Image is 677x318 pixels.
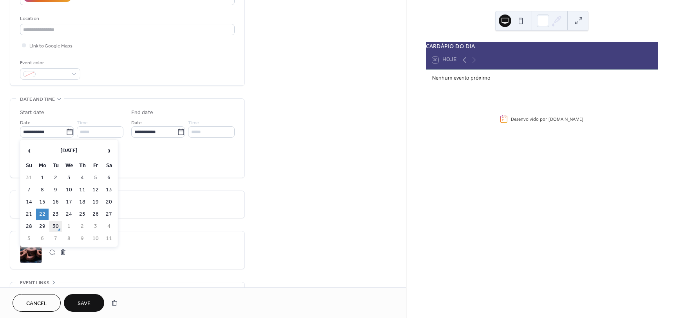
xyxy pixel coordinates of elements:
td: 19 [89,196,102,208]
span: Event links [20,279,49,287]
div: Location [20,15,233,23]
th: We [63,160,75,171]
span: Date [131,119,142,127]
td: 9 [49,184,62,196]
th: Su [23,160,35,171]
div: Event color [20,59,79,67]
td: 28 [23,221,35,232]
span: › [103,143,115,158]
td: 5 [89,172,102,184]
td: 2 [76,221,89,232]
td: 7 [23,184,35,196]
th: [DATE] [36,142,102,159]
td: 1 [63,221,75,232]
th: Tu [49,160,62,171]
td: 3 [63,172,75,184]
td: 23 [49,209,62,220]
td: 5 [23,233,35,244]
td: 31 [23,172,35,184]
div: ; [20,241,42,263]
td: 14 [23,196,35,208]
td: 24 [63,209,75,220]
th: Th [76,160,89,171]
td: 10 [63,184,75,196]
td: 4 [76,172,89,184]
td: 17 [63,196,75,208]
td: 15 [36,196,49,208]
td: 29 [36,221,49,232]
button: Cancel [13,294,61,312]
span: Date and time [20,95,55,104]
td: 16 [49,196,62,208]
a: [DOMAIN_NAME] [548,116,583,122]
div: CARDÁPIO DO DIA [426,42,658,51]
span: Time [77,119,88,127]
span: Cancel [26,300,47,308]
td: 21 [23,209,35,220]
span: ‹ [23,143,35,158]
td: 11 [103,233,115,244]
td: 6 [103,172,115,184]
td: 8 [63,233,75,244]
td: 27 [103,209,115,220]
td: 3 [89,221,102,232]
td: 7 [49,233,62,244]
td: 8 [36,184,49,196]
span: Link to Google Maps [29,42,72,50]
td: 11 [76,184,89,196]
td: 1 [36,172,49,184]
div: ••• [10,282,244,299]
td: 10 [89,233,102,244]
th: Sa [103,160,115,171]
td: 4 [103,221,115,232]
td: 22 [36,209,49,220]
th: Fr [89,160,102,171]
td: 20 [103,196,115,208]
td: 13 [103,184,115,196]
td: 9 [76,233,89,244]
div: End date [131,109,153,117]
span: Time [188,119,199,127]
div: Nenhum evento próximo [432,75,652,82]
td: 6 [36,233,49,244]
div: Start date [20,109,44,117]
div: Desenvolvido por [511,116,583,122]
td: 2 [49,172,62,184]
th: Mo [36,160,49,171]
button: Save [64,294,104,312]
span: Date [20,119,31,127]
span: Save [78,300,91,308]
td: 12 [89,184,102,196]
td: 30 [49,221,62,232]
td: 18 [76,196,89,208]
td: 25 [76,209,89,220]
td: 26 [89,209,102,220]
